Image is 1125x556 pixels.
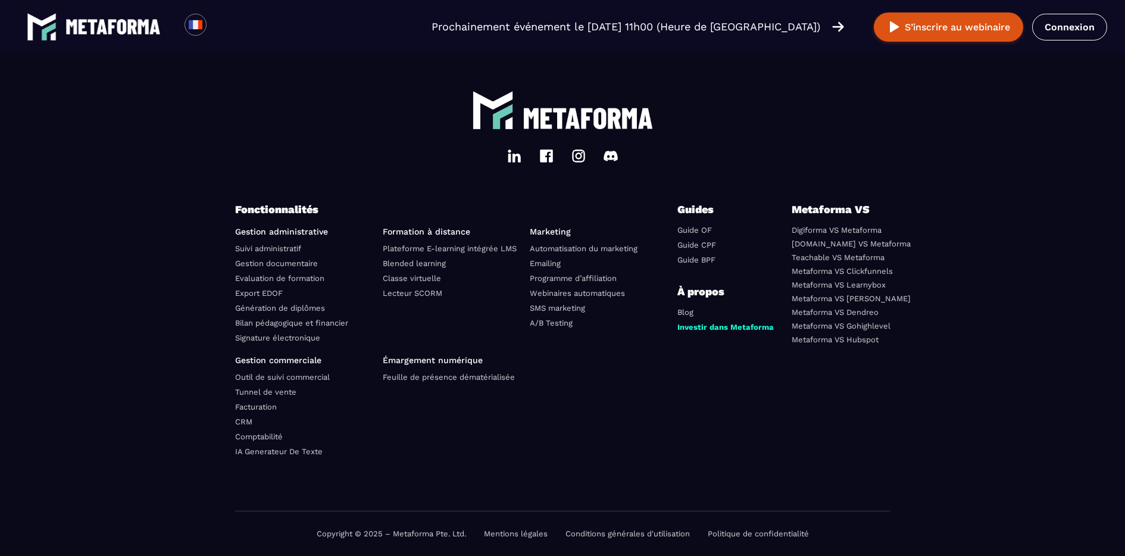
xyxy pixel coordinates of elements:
[383,244,517,253] a: Plateforme E-learning intégrée LMS
[235,447,323,456] a: IA Generateur De Texte
[792,294,911,303] a: Metaforma VS [PERSON_NAME]
[235,402,277,411] a: Facturation
[530,227,668,236] p: Marketing
[792,335,879,344] a: Metaforma VS Hubspot
[539,149,554,163] img: facebook
[432,18,820,35] p: Prochainement événement le [DATE] 11h00 (Heure de [GEOGRAPHIC_DATA])
[887,20,902,35] img: play
[708,529,809,538] a: Politique de confidentialité
[235,227,374,236] p: Gestion administrative
[383,274,441,283] a: Classe virtuelle
[235,274,324,283] a: Evaluation de formation
[792,308,879,317] a: Metaforma VS Dendreo
[677,283,783,300] p: À propos
[235,373,330,382] a: Outil de suivi commercial
[207,14,236,40] div: Search for option
[792,239,911,248] a: [DOMAIN_NAME] VS Metaforma
[507,149,521,163] img: linkedin
[565,529,690,538] a: Conditions générales d'utilisation
[604,149,618,163] img: discord
[792,267,893,276] a: Metaforma VS Clickfunnels
[235,201,677,218] p: Fonctionnalités
[792,253,885,262] a: Teachable VS Metaforma
[832,20,844,33] img: arrow-right
[188,17,203,32] img: fr
[217,20,226,34] input: Search for option
[383,227,521,236] p: Formation à distance
[235,244,301,253] a: Suivi administratif
[677,308,693,317] a: Blog
[383,355,521,365] p: Émargement numérique
[383,259,446,268] a: Blended learning
[677,323,774,332] a: Investir dans Metaforma
[484,529,548,538] a: Mentions légales
[27,12,57,42] img: logo
[235,355,374,365] p: Gestion commerciale
[571,149,586,163] img: instagram
[530,259,561,268] a: Emailing
[792,280,886,289] a: Metaforma VS Learnybox
[317,529,466,538] p: Copyright © 2025 – Metaforma Pte. Ltd.
[677,240,716,249] a: Guide CPF
[792,201,890,218] p: Metaforma VS
[1032,14,1107,40] a: Connexion
[677,226,712,235] a: Guide OF
[383,289,442,298] a: Lecteur SCORM
[530,318,573,327] a: A/B Testing
[235,289,283,298] a: Export EDOF
[530,244,637,253] a: Automatisation du marketing
[235,417,252,426] a: CRM
[235,333,320,342] a: Signature électronique
[523,108,654,129] img: logo
[235,432,283,441] a: Comptabilité
[792,321,890,330] a: Metaforma VS Gohighlevel
[235,304,325,313] a: Génération de diplômes
[383,373,515,382] a: Feuille de présence dématérialisée
[530,289,625,298] a: Webinaires automatiques
[472,89,514,131] img: logo
[792,226,882,235] a: Digiforma VS Metaforma
[677,201,749,218] p: Guides
[235,388,296,396] a: Tunnel de vente
[677,255,715,264] a: Guide BPF
[874,13,1023,42] button: S’inscrire au webinaire
[530,304,585,313] a: SMS marketing
[65,19,161,35] img: logo
[235,318,348,327] a: Bilan pédagogique et financier
[235,259,318,268] a: Gestion documentaire
[530,274,617,283] a: Programme d’affiliation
